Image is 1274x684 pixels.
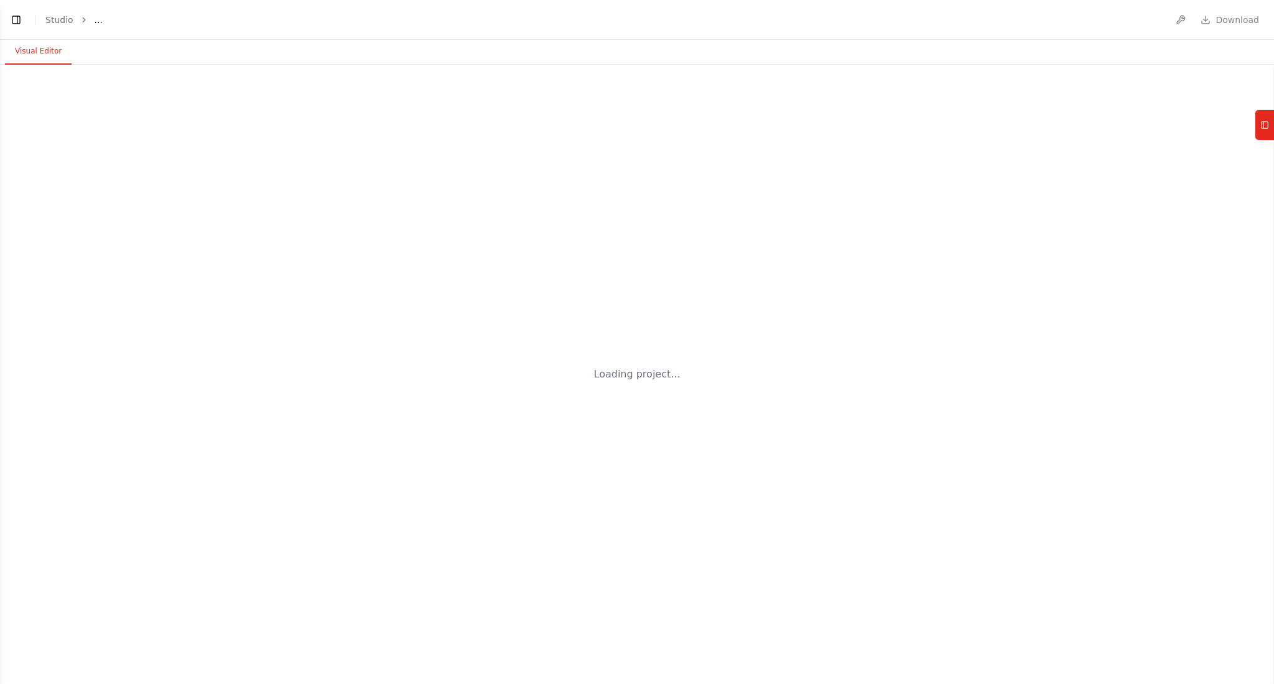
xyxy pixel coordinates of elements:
[95,14,103,26] span: ...
[7,11,25,29] button: Show left sidebar
[5,39,72,65] button: Visual Editor
[594,367,681,382] div: Loading project...
[45,15,73,25] a: Studio
[45,14,103,26] nav: breadcrumb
